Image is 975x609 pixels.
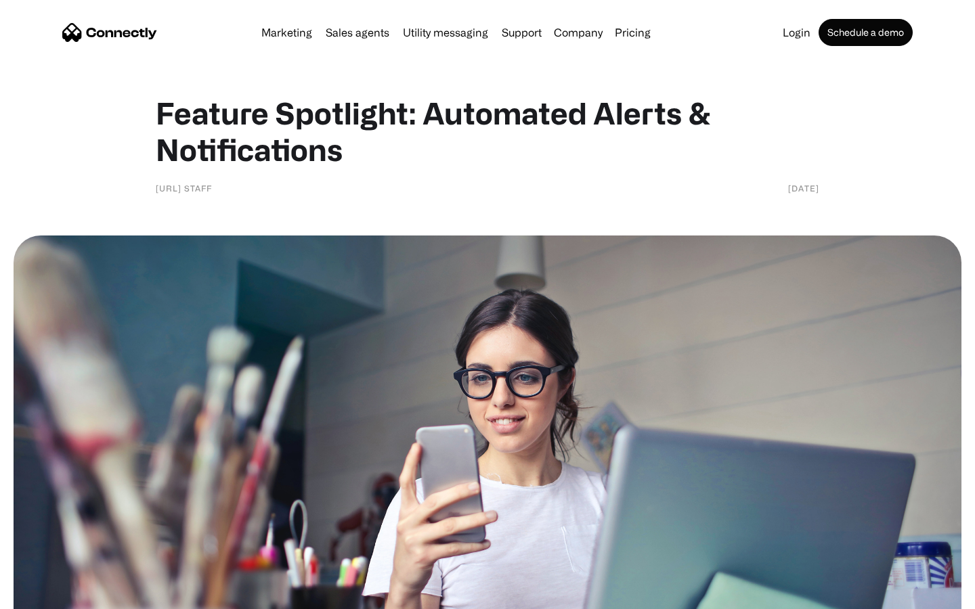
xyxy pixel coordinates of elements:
a: Pricing [609,27,656,38]
a: Sales agents [320,27,395,38]
a: Marketing [256,27,318,38]
a: Schedule a demo [819,19,913,46]
aside: Language selected: English [14,585,81,604]
a: Login [777,27,816,38]
div: Company [554,23,603,42]
a: Support [496,27,547,38]
h1: Feature Spotlight: Automated Alerts & Notifications [156,95,819,168]
div: [URL] staff [156,181,212,195]
ul: Language list [27,585,81,604]
a: Utility messaging [397,27,494,38]
div: [DATE] [788,181,819,195]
